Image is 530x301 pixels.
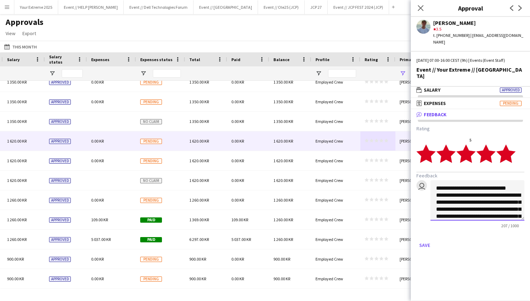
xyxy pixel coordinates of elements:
span: Pending [140,198,162,203]
input: Profile Filter Input [328,69,356,78]
span: Approved [49,139,71,144]
button: Event // HELP [PERSON_NAME] [58,0,124,14]
span: Paid [140,237,162,242]
span: 1 620.00 KR [7,178,27,183]
span: 900.00 KR [189,256,206,262]
button: JCP 27 [305,0,328,14]
span: Approved [49,99,71,105]
div: Event // Your Extreme // [GEOGRAPHIC_DATA] [416,66,524,79]
div: 5 [416,137,524,143]
span: 1 260.00 KR [7,217,27,222]
span: Rating [365,57,378,62]
div: [PERSON_NAME] [395,210,444,229]
span: Pending [140,257,162,262]
div: [PERSON_NAME] [395,190,444,210]
span: 207 / 1000 [496,223,524,228]
button: Your Extreme 2025 [14,0,58,14]
button: Event // Ole25 (JCP) [258,0,305,14]
button: Event // Dell Technologies Forum [124,0,193,14]
span: 0.00 KR [231,178,244,183]
div: [PERSON_NAME] [395,151,444,170]
span: 6 297.00 KR [189,237,209,242]
span: 900.00 KR [7,256,24,262]
span: Expenses [91,57,109,62]
span: 1 260.00 KR [273,197,293,203]
div: [DATE] 07:00-16:00 CEST (9h) | Events (Event Staff) [416,57,524,64]
span: Pending [140,276,162,282]
span: Employed Crew [315,138,343,144]
h3: Feedback [416,172,524,179]
span: 0.00 KR [231,99,244,104]
span: 1 620.00 KR [189,178,209,183]
h3: Rating [416,125,524,132]
span: Approved [49,80,71,85]
span: Employed Crew [315,197,343,203]
button: Open Filter Menu [315,70,322,77]
span: Paid [231,57,240,62]
h3: Approval [411,4,530,13]
span: 1 620.00 KR [7,158,27,163]
span: 1 620.00 KR [273,138,293,144]
span: 0.00 KR [231,256,244,262]
span: Profile [315,57,329,62]
span: Expenses status [140,57,172,62]
span: 1 350.00 KR [7,79,27,85]
span: Employed Crew [315,178,343,183]
div: [PERSON_NAME] [395,72,444,92]
span: Approved [49,158,71,164]
span: 5 037.00 KR [231,237,251,242]
span: 0.00 KR [91,158,104,163]
span: 0.00 KR [231,197,244,203]
span: 0.00 KR [91,197,104,203]
span: Employed Crew [315,99,343,104]
button: Open Filter Menu [140,70,147,77]
span: No claim [140,119,162,124]
span: 0.00 KR [91,276,104,281]
span: Balance [273,57,290,62]
span: 1 260.00 KR [273,237,293,242]
span: 0.00 KR [231,79,244,85]
a: Export [20,29,39,38]
span: 900.00 KR [7,276,24,281]
button: Event // JCP FEST 2024 (JCP) [328,0,389,14]
span: Employed Crew [315,237,343,242]
button: This Month [3,42,38,51]
span: 1 260.00 KR [189,197,209,203]
span: 900.00 KR [273,256,290,262]
span: 1 620.00 KR [273,158,293,163]
div: Feedback [411,120,530,256]
span: Export [22,30,36,37]
span: 0.00 KR [231,276,244,281]
span: 0.00 KR [231,119,244,124]
span: 1 620.00 KR [7,138,27,144]
span: Pending [140,99,162,105]
span: Approved [49,217,71,223]
button: Open Filter Menu [49,70,55,77]
span: 900.00 KR [273,276,290,281]
span: 1 350.00 KR [273,99,293,104]
span: 0.00 KR [231,138,244,144]
span: 1 350.00 KR [273,79,293,85]
button: Save [416,240,433,251]
mat-expansion-panel-header: SalaryApproved [411,85,530,95]
span: Approved [49,237,71,242]
span: 1 620.00 KR [273,178,293,183]
div: 3.5 [433,26,524,32]
span: Pending [140,80,162,85]
span: Salary [7,57,20,62]
span: 1 369.00 KR [189,217,209,222]
span: 1 350.00 KR [189,99,209,104]
div: [PERSON_NAME] [395,171,444,190]
span: 1 260.00 KR [273,217,293,222]
span: View [6,30,15,37]
span: Salary [424,87,441,93]
span: 109.00 KR [231,217,248,222]
div: t. [PHONE_NUMBER] | [EMAIL_ADDRESS][DOMAIN_NAME] [433,32,524,45]
span: Pending [140,158,162,164]
span: 0.00 KR [231,158,244,163]
span: Employed Crew [315,217,343,222]
div: [PERSON_NAME] [433,20,524,26]
input: Salary status Filter Input [62,69,83,78]
span: Approved [49,198,71,203]
span: Approved [49,119,71,124]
